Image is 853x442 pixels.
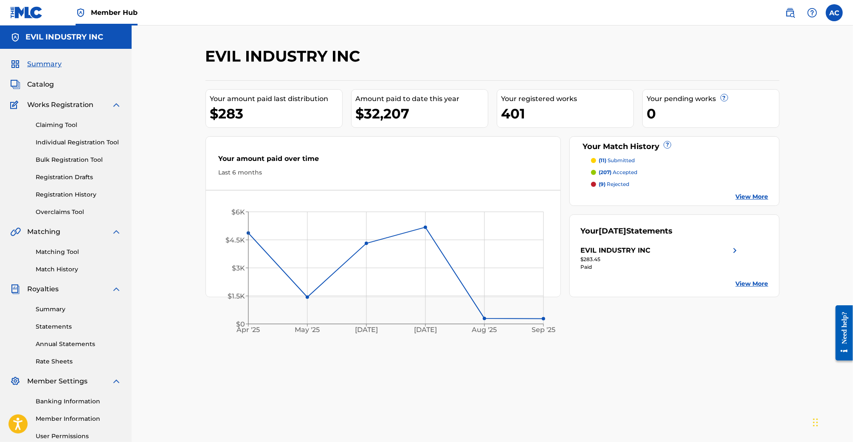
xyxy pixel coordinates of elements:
img: Accounts [10,32,20,42]
tspan: May '25 [295,326,320,334]
div: Help [804,4,821,21]
a: Bulk Registration Tool [36,155,121,164]
span: (9) [599,181,605,187]
a: Rate Sheets [36,357,121,366]
a: Claiming Tool [36,121,121,130]
div: Your amount paid last distribution [210,94,342,104]
img: right chevron icon [730,245,740,256]
div: User Menu [826,4,843,21]
a: Statements [36,322,121,331]
a: Public Search [782,4,799,21]
span: Matching [27,227,60,237]
a: CatalogCatalog [10,79,54,90]
div: Drag [813,410,818,435]
img: expand [111,100,121,110]
iframe: Chat Widget [811,401,853,442]
span: Member Hub [91,8,138,17]
img: expand [111,376,121,386]
span: (11) [599,157,606,163]
a: (207) accepted [591,169,769,176]
a: Individual Registration Tool [36,138,121,147]
iframe: Resource Center [829,298,853,367]
a: Match History [36,265,121,274]
a: (9) rejected [591,180,769,188]
span: (207) [599,169,611,175]
div: 401 [501,104,633,123]
a: SummarySummary [10,59,62,69]
tspan: Aug '25 [472,326,497,334]
p: accepted [599,169,637,176]
img: expand [111,227,121,237]
div: Your pending works [647,94,779,104]
a: Summary [36,305,121,314]
div: Paid [580,263,740,271]
a: View More [736,192,769,201]
div: Your Match History [580,141,769,152]
tspan: [DATE] [414,326,437,334]
img: Summary [10,59,20,69]
div: Your amount paid over time [219,154,548,168]
div: 0 [647,104,779,123]
tspan: $1.5K [228,292,245,300]
img: Top Rightsholder [76,8,86,18]
tspan: $6K [231,208,245,216]
div: $283 [210,104,342,123]
a: View More [736,279,769,288]
p: rejected [599,180,629,188]
a: User Permissions [36,432,121,441]
span: Summary [27,59,62,69]
a: (11) submitted [591,157,769,164]
div: Your registered works [501,94,633,104]
tspan: Apr '25 [236,326,260,334]
img: Matching [10,227,21,237]
div: $283.45 [580,256,740,263]
img: Catalog [10,79,20,90]
img: help [807,8,817,18]
div: EVIL INDUSTRY INC [580,245,650,256]
a: EVIL INDUSTRY INCright chevron icon$283.45Paid [580,245,740,271]
h5: EVIL INDUSTRY INC [25,32,103,42]
span: ? [664,141,671,148]
a: Registration History [36,190,121,199]
tspan: $4.5K [225,236,245,244]
div: Last 6 months [219,168,548,177]
tspan: $0 [236,320,245,328]
div: $32,207 [356,104,488,123]
a: Overclaims Tool [36,208,121,217]
img: Works Registration [10,100,21,110]
h2: EVIL INDUSTRY INC [206,47,365,66]
img: expand [111,284,121,294]
div: Your Statements [580,225,673,237]
span: Catalog [27,79,54,90]
a: Registration Drafts [36,173,121,182]
div: Amount paid to date this year [356,94,488,104]
img: MLC Logo [10,6,43,19]
span: [DATE] [599,226,626,236]
span: Member Settings [27,376,87,386]
span: Works Registration [27,100,93,110]
tspan: $3K [232,264,245,272]
img: Member Settings [10,376,20,386]
img: search [785,8,795,18]
a: Banking Information [36,397,121,406]
a: Member Information [36,414,121,423]
tspan: [DATE] [355,326,378,334]
a: Matching Tool [36,248,121,256]
a: Annual Statements [36,340,121,349]
span: ? [721,94,728,101]
p: submitted [599,157,635,164]
tspan: Sep '25 [532,326,555,334]
span: Royalties [27,284,59,294]
img: Royalties [10,284,20,294]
